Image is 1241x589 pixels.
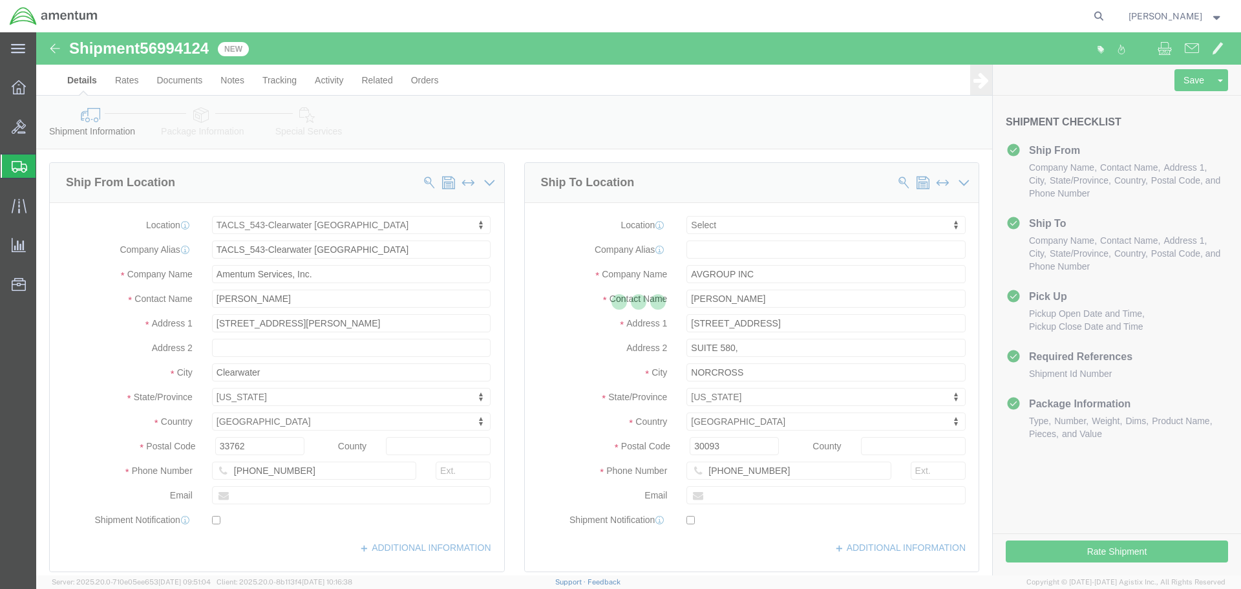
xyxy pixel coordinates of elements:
a: Feedback [588,578,620,586]
span: Copyright © [DATE]-[DATE] Agistix Inc., All Rights Reserved [1026,577,1225,588]
span: [DATE] 10:16:38 [302,578,352,586]
span: Nathan Davis [1129,9,1202,23]
span: Client: 2025.20.0-8b113f4 [217,578,352,586]
button: [PERSON_NAME] [1128,8,1224,24]
a: Support [555,578,588,586]
img: logo [9,6,98,26]
span: [DATE] 09:51:04 [158,578,211,586]
span: Server: 2025.20.0-710e05ee653 [52,578,211,586]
